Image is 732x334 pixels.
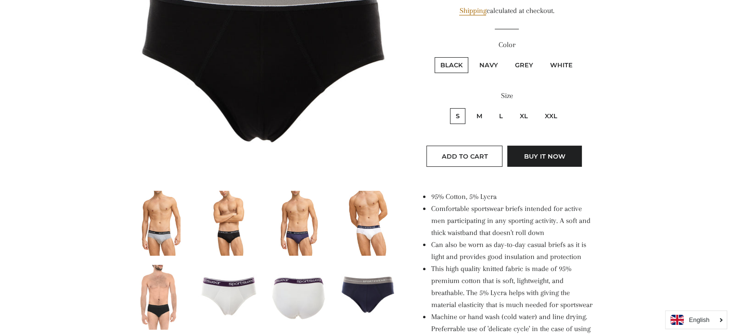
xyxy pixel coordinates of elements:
[441,152,488,160] span: Add to Cart
[514,108,534,124] label: XL
[431,204,590,237] span: Comfortable sportswear briefs intended for active men participating in any sporting activity. A s...
[277,191,320,256] img: Load image into Gallery viewer, Men&#39;s Sportswear Briefs
[539,108,563,124] label: XXL
[471,108,488,124] label: M
[431,240,586,261] span: Can also be worn as day-to-day casual briefs as it is light and provides good insulation and prot...
[431,263,592,311] li: This high quality knitted fabric is made of 95% premium cotton that is soft, lightweight, and bre...
[509,57,539,73] label: Grey
[421,39,592,51] label: Color
[450,108,465,124] label: S
[137,191,180,256] img: Load image into Gallery viewer, Men&#39;s Sportswear Briefs
[544,57,578,73] label: White
[203,191,255,256] img: Load image into Gallery viewer, Men&#39;s Sportswear Briefs
[435,57,468,73] label: Black
[474,57,504,73] label: Navy
[459,6,486,15] a: Shipping
[507,146,582,167] button: Buy it now
[421,5,592,17] div: calculated at checkout.
[338,265,398,325] img: Load image into Gallery viewer, Men&#39;s Sportswear Briefs
[198,265,259,325] img: Load image into Gallery viewer, Men&#39;s Sportswear Briefs
[268,265,329,325] img: Load image into Gallery viewer, Men&#39;s Sportswear Briefs
[689,317,709,323] i: English
[493,108,509,124] label: L
[137,265,180,330] img: Load image into Gallery viewer, Men&#39;s Sportswear Briefs
[347,191,390,256] img: Load image into Gallery viewer, Men&#39;s Sportswear Briefs
[426,146,502,167] button: Add to Cart
[421,90,592,102] label: Size
[670,315,722,325] a: English
[431,192,496,201] span: 95% Cotton, 5% Lycra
